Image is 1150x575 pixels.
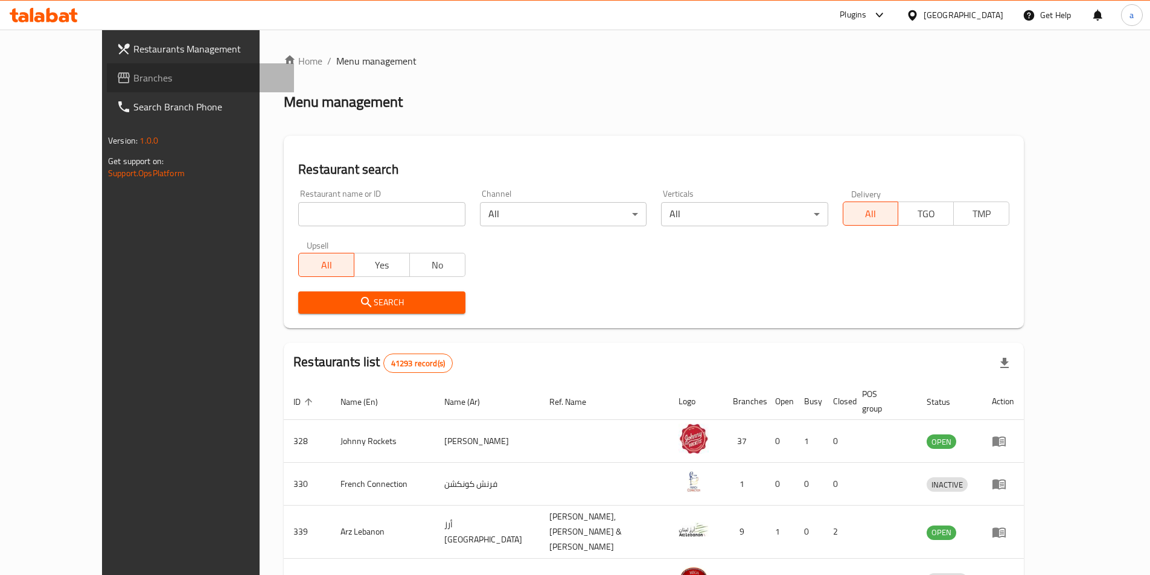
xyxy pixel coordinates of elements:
th: Logo [669,383,723,420]
td: 0 [765,420,794,463]
div: Menu [992,434,1014,448]
td: فرنش كونكشن [435,463,540,506]
span: No [415,256,461,274]
span: Search Branch Phone [133,100,284,114]
span: All [304,256,350,274]
td: Johnny Rockets [331,420,435,463]
th: Open [765,383,794,420]
button: TGO [898,202,954,226]
div: Total records count [383,354,453,373]
td: 0 [823,463,852,506]
td: French Connection [331,463,435,506]
th: Action [982,383,1024,420]
td: Arz Lebanon [331,506,435,559]
span: Get support on: [108,153,164,169]
td: 0 [794,463,823,506]
img: Arz Lebanon [679,515,709,545]
span: TMP [959,205,1005,223]
td: 0 [765,463,794,506]
span: Search [308,295,455,310]
span: Name (Ar) [444,395,496,409]
th: Busy [794,383,823,420]
h2: Restaurants list [293,353,453,373]
button: Yes [354,253,410,277]
div: [GEOGRAPHIC_DATA] [924,8,1003,22]
span: ID [293,395,316,409]
button: TMP [953,202,1009,226]
td: 1 [794,420,823,463]
td: 339 [284,506,331,559]
span: Ref. Name [549,395,602,409]
td: 2 [823,506,852,559]
a: Restaurants Management [107,34,294,63]
div: All [480,202,647,226]
span: All [848,205,894,223]
span: 41293 record(s) [384,358,452,369]
a: Home [284,54,322,68]
th: Branches [723,383,765,420]
span: Yes [359,256,405,274]
td: 9 [723,506,765,559]
td: 328 [284,420,331,463]
span: Branches [133,71,284,85]
input: Search for restaurant name or ID.. [298,202,465,226]
a: Branches [107,63,294,92]
td: [PERSON_NAME],[PERSON_NAME] & [PERSON_NAME] [540,506,669,559]
div: All [661,202,828,226]
td: أرز [GEOGRAPHIC_DATA] [435,506,540,559]
label: Delivery [851,189,881,198]
div: Menu [992,525,1014,539]
span: OPEN [927,526,956,539]
td: 0 [823,420,852,463]
th: Closed [823,383,852,420]
td: 37 [723,420,765,463]
span: OPEN [927,435,956,449]
span: Menu management [336,54,417,68]
div: Menu [992,477,1014,491]
span: INACTIVE [927,478,968,492]
td: 330 [284,463,331,506]
nav: breadcrumb [284,54,1024,68]
a: Search Branch Phone [107,92,294,121]
td: 1 [723,463,765,506]
button: Search [298,291,465,314]
button: All [843,202,899,226]
td: [PERSON_NAME] [435,420,540,463]
h2: Menu management [284,92,403,112]
span: 1.0.0 [139,133,158,148]
li: / [327,54,331,68]
h2: Restaurant search [298,160,1009,179]
td: 1 [765,506,794,559]
button: No [409,253,465,277]
span: Name (En) [340,395,394,409]
div: Plugins [840,8,866,22]
span: POS group [862,387,902,416]
img: French Connection [679,466,709,497]
span: Restaurants Management [133,42,284,56]
span: Version: [108,133,138,148]
div: Export file [990,349,1019,378]
span: TGO [903,205,949,223]
img: Johnny Rockets [679,424,709,454]
span: a [1129,8,1134,22]
td: 0 [794,506,823,559]
button: All [298,253,354,277]
a: Support.OpsPlatform [108,165,185,181]
span: Status [927,395,966,409]
label: Upsell [307,241,329,249]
